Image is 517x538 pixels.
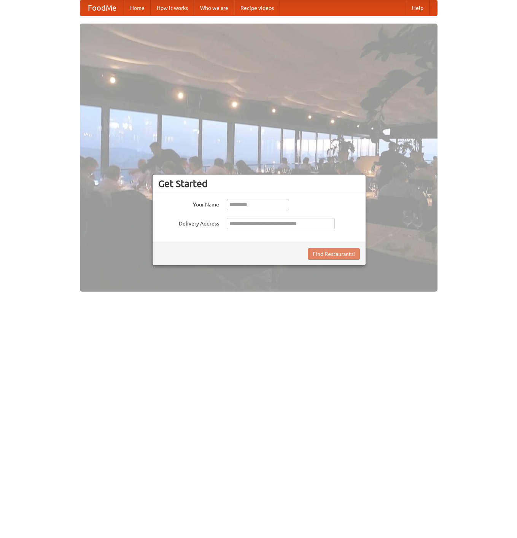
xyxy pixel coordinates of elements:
[80,0,124,16] a: FoodMe
[406,0,430,16] a: Help
[308,248,360,260] button: Find Restaurants!
[151,0,194,16] a: How it works
[194,0,234,16] a: Who we are
[234,0,280,16] a: Recipe videos
[124,0,151,16] a: Home
[158,178,360,189] h3: Get Started
[158,218,219,227] label: Delivery Address
[158,199,219,208] label: Your Name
